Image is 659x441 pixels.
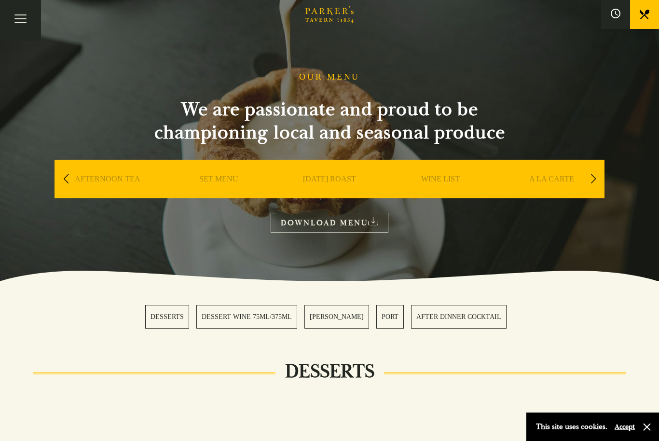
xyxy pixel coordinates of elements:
a: DOWNLOAD MENU [271,213,388,233]
div: 6 / 9 [498,160,604,227]
div: 3 / 9 [165,160,272,227]
a: 5 / 5 [411,305,507,329]
div: 4 / 9 [276,160,383,227]
a: SET MENU [199,174,238,213]
p: This site uses cookies. [536,420,607,434]
h2: DESSERTS [275,360,384,383]
h1: OUR MENU [299,72,360,83]
a: AFTERNOON TEA [75,174,140,213]
div: Previous slide [59,168,72,190]
button: Accept [615,422,635,431]
div: Next slide [587,168,600,190]
a: 3 / 5 [304,305,369,329]
a: 1 / 5 [145,305,189,329]
div: 5 / 9 [387,160,494,227]
div: 2 / 9 [55,160,161,227]
a: 2 / 5 [196,305,297,329]
button: Close and accept [642,422,652,432]
a: [DATE] ROAST [303,174,356,213]
a: WINE LIST [421,174,460,213]
a: 4 / 5 [376,305,404,329]
h2: We are passionate and proud to be championing local and seasonal produce [137,98,522,144]
a: A LA CARTE [529,174,574,213]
